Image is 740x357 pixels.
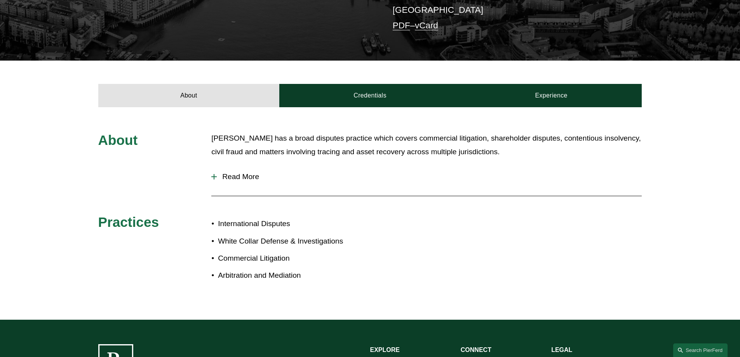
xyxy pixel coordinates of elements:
[218,217,370,231] p: International Disputes
[461,84,642,107] a: Experience
[218,269,370,282] p: Arbitration and Mediation
[218,252,370,265] p: Commercial Litigation
[673,343,728,357] a: Search this site
[98,132,138,148] span: About
[461,347,491,353] strong: CONNECT
[98,214,159,230] span: Practices
[415,21,438,30] a: vCard
[279,84,461,107] a: Credentials
[551,347,572,353] strong: LEGAL
[393,21,410,30] a: PDF
[218,235,370,248] p: White Collar Defense & Investigations
[98,84,280,107] a: About
[211,132,642,158] p: [PERSON_NAME] has a broad disputes practice which covers commercial litigation, shareholder dispu...
[217,172,642,181] span: Read More
[370,347,400,353] strong: EXPLORE
[211,167,642,187] button: Read More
